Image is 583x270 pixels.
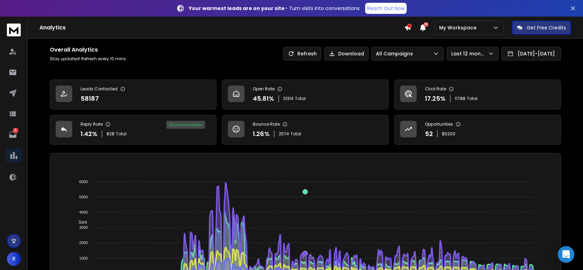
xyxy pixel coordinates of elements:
[6,128,20,142] a: 4
[394,115,561,145] a: Opportunities52$5200
[81,129,98,139] p: 1.42 %
[442,131,455,137] p: $ 5200
[7,252,21,266] button: R
[424,22,428,27] span: 50
[222,115,389,145] a: Bounce Rate1.26%2574Total
[425,94,446,103] p: 17.25 %
[439,24,479,31] p: My Workspace
[13,128,18,133] p: 4
[50,115,216,145] a: Reply Rate1.42%828Total6% positive replies
[81,86,118,92] p: Leads Contacted
[512,21,571,35] button: Get Free Credits
[253,129,270,139] p: 1.26 %
[73,220,87,225] span: Sent
[365,3,407,14] a: Reach Out Now
[107,131,114,137] span: 828
[253,121,280,127] p: Bounce Rate
[451,50,488,57] p: Last 12 months
[189,5,360,12] p: – Turn visits into conversations
[367,5,405,12] p: Reach Out Now
[324,47,369,61] button: Download
[501,47,561,61] button: [DATE]-[DATE]
[283,96,294,101] span: 31314
[279,131,289,137] span: 2574
[7,24,21,36] img: logo
[222,80,389,109] a: Open Rate45.81%31314Total
[81,94,99,103] p: 58187
[50,56,127,62] p: Stay updated! Refresh every 10 mins.
[425,121,453,127] p: Opportunities
[79,225,87,229] tspan: 3000
[290,131,301,137] span: Total
[81,121,103,127] p: Reply Rate
[297,50,317,57] p: Refresh
[79,195,87,199] tspan: 5000
[50,46,127,54] h1: Overall Analytics
[116,131,127,137] span: Total
[295,96,306,101] span: Total
[376,50,416,57] p: All Campaigns
[166,121,205,129] div: 6 % positive replies
[79,256,87,260] tspan: 1000
[39,24,404,32] h1: Analytics
[79,180,87,184] tspan: 6000
[338,50,364,57] p: Download
[253,86,275,92] p: Open Rate
[558,246,574,263] div: Open Intercom Messenger
[79,241,87,245] tspan: 2000
[394,80,561,109] a: Click Rate17.25%11788Total
[527,24,566,31] p: Get Free Credits
[425,129,433,139] p: 52
[253,94,274,103] p: 45.81 %
[50,80,216,109] a: Leads Contacted58187
[455,96,465,101] span: 11788
[467,96,478,101] span: Total
[425,86,446,92] p: Click Rate
[189,5,285,12] strong: Your warmest leads are on your site
[283,47,321,61] button: Refresh
[79,210,87,214] tspan: 4000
